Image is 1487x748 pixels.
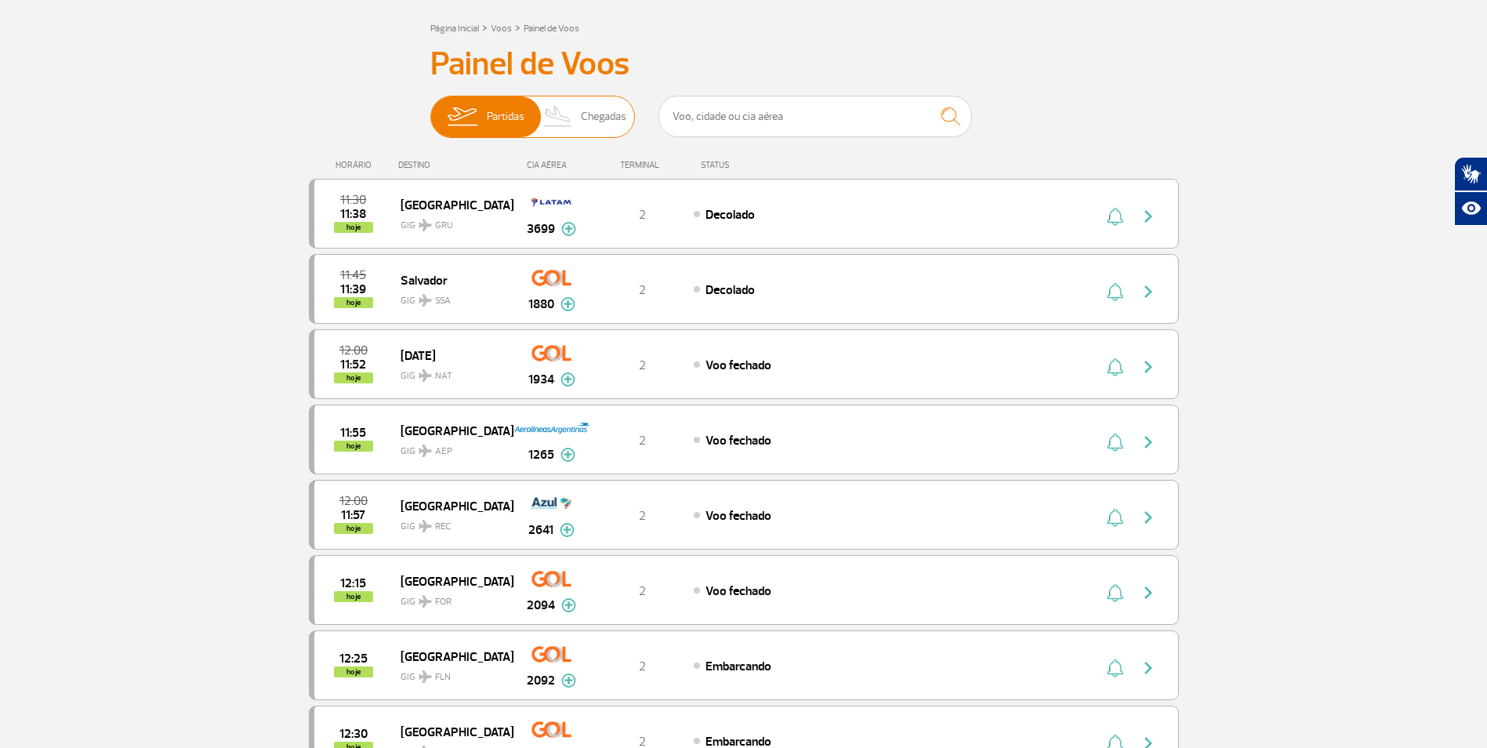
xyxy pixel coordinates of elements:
span: GIG [401,210,501,233]
img: sino-painel-voo.svg [1107,282,1123,301]
span: 2025-08-27 11:30:00 [340,194,366,205]
img: destiny_airplane.svg [419,595,432,608]
span: 2 [639,433,646,448]
span: 2025-08-27 11:57:00 [341,510,365,521]
span: Voo fechado [705,508,771,524]
img: seta-direita-painel-voo.svg [1139,433,1158,452]
img: destiny_airplane.svg [419,520,432,532]
span: Salvador [401,270,501,290]
img: mais-info-painel-voo.svg [561,222,576,236]
img: mais-info-painel-voo.svg [560,523,575,537]
span: 2 [639,508,646,524]
span: 3699 [527,220,555,238]
img: mais-info-painel-voo.svg [561,598,576,612]
span: hoje [334,222,373,233]
a: > [515,18,520,36]
span: Decolado [705,282,755,298]
span: hoje [334,297,373,308]
img: sino-painel-voo.svg [1107,433,1123,452]
span: hoje [334,441,373,452]
span: 1880 [528,295,554,314]
span: [DATE] [401,345,501,365]
div: CIA AÉREA [513,160,591,170]
span: Embarcando [705,659,771,674]
span: GIG [401,285,501,308]
img: destiny_airplane.svg [419,294,432,307]
span: Voo fechado [705,358,771,373]
span: Voo fechado [705,583,771,599]
a: Página Inicial [430,23,479,34]
img: seta-direita-painel-voo.svg [1139,207,1158,226]
span: hoje [334,372,373,383]
div: HORÁRIO [314,160,399,170]
img: slider-desembarque [535,96,582,137]
span: 2025-08-27 11:55:00 [340,427,366,438]
span: 2641 [528,521,553,539]
span: GIG [401,511,501,534]
img: sino-painel-voo.svg [1107,207,1123,226]
span: 1934 [528,370,554,389]
span: Partidas [487,96,524,137]
div: STATUS [693,160,821,170]
img: mais-info-painel-voo.svg [560,448,575,462]
span: GIG [401,436,501,459]
a: Painel de Voos [524,23,579,34]
span: AEP [435,445,452,459]
span: [GEOGRAPHIC_DATA] [401,194,501,215]
img: seta-direita-painel-voo.svg [1139,358,1158,376]
span: 2092 [527,671,555,690]
img: sino-painel-voo.svg [1107,358,1123,376]
span: [GEOGRAPHIC_DATA] [401,420,501,441]
img: destiny_airplane.svg [419,369,432,382]
span: 1265 [528,445,554,464]
a: > [482,18,488,36]
button: Abrir recursos assistivos. [1454,191,1487,226]
span: 2025-08-27 12:15:00 [340,578,366,589]
span: hoje [334,666,373,677]
span: 2025-08-27 11:45:00 [340,270,366,281]
img: mais-info-painel-voo.svg [560,297,575,311]
img: destiny_airplane.svg [419,670,432,683]
img: sino-painel-voo.svg [1107,583,1123,602]
div: TERMINAL [591,160,693,170]
button: Abrir tradutor de língua de sinais. [1454,157,1487,191]
span: 2025-08-27 11:52:00 [340,359,366,370]
span: [GEOGRAPHIC_DATA] [401,646,501,666]
img: seta-direita-painel-voo.svg [1139,508,1158,527]
span: hoje [334,591,373,602]
img: slider-embarque [437,96,487,137]
img: mais-info-painel-voo.svg [561,674,576,688]
span: NAT [435,369,452,383]
span: 2 [639,583,646,599]
a: Voos [491,23,512,34]
img: sino-painel-voo.svg [1107,508,1123,527]
span: 2 [639,282,646,298]
input: Voo, cidade ou cia aérea [658,96,972,137]
span: 2025-08-27 11:38:15 [340,209,366,220]
span: 2025-08-27 12:00:00 [339,496,368,507]
span: GIG [401,361,501,383]
span: FLN [435,670,451,684]
img: sino-painel-voo.svg [1107,659,1123,677]
span: [GEOGRAPHIC_DATA] [401,496,501,516]
img: destiny_airplane.svg [419,445,432,457]
span: 2025-08-27 12:25:00 [339,653,368,664]
span: 2 [639,358,646,373]
div: DESTINO [398,160,513,170]
span: GIG [401,662,501,684]
span: REC [435,520,451,534]
div: Plugin de acessibilidade da Hand Talk. [1454,157,1487,226]
span: 2025-08-27 12:30:00 [339,728,368,739]
span: Chegadas [581,96,626,137]
span: [GEOGRAPHIC_DATA] [401,571,501,591]
span: GRU [435,219,453,233]
span: hoje [334,523,373,534]
span: 2094 [527,596,555,615]
h3: Painel de Voos [430,45,1057,84]
img: seta-direita-painel-voo.svg [1139,583,1158,602]
span: 2025-08-27 12:00:00 [339,345,368,356]
span: 2 [639,207,646,223]
span: SSA [435,294,451,308]
span: Voo fechado [705,433,771,448]
span: 2025-08-27 11:39:00 [340,284,366,295]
